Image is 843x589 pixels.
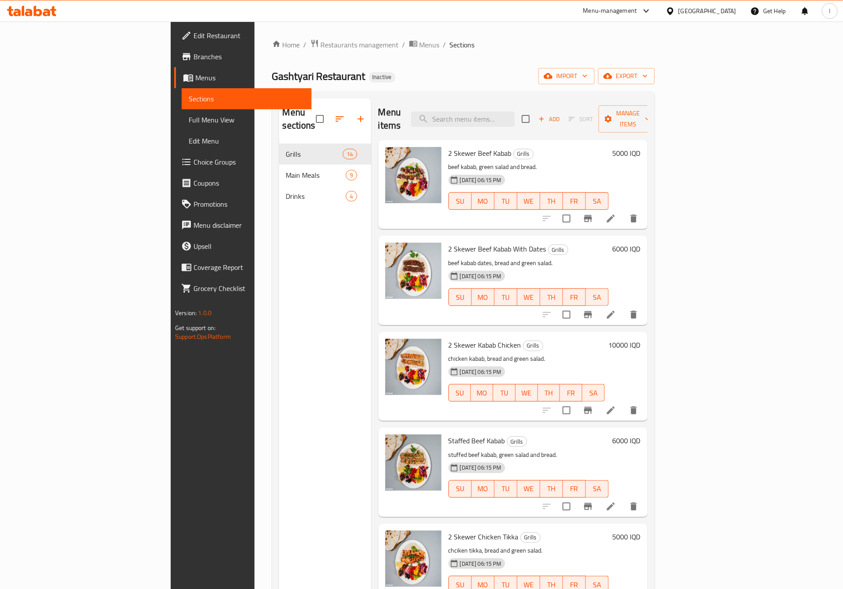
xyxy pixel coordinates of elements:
[194,283,305,294] span: Grocery Checklist
[194,199,305,209] span: Promotions
[599,105,657,133] button: Manage items
[182,109,312,130] a: Full Menu View
[448,530,519,543] span: 2 Skewer Chicken Tikka
[495,192,517,210] button: TU
[456,463,505,472] span: [DATE] 06:15 PM
[513,149,534,159] div: Grills
[475,195,491,208] span: MO
[519,387,534,399] span: WE
[174,151,312,172] a: Choice Groups
[606,405,616,416] a: Edit menu item
[535,112,563,126] button: Add
[174,215,312,236] a: Menu disclaimer
[402,40,405,50] li: /
[448,338,521,352] span: 2 Skewer Kabab Chicken
[493,384,516,402] button: TU
[623,304,644,325] button: delete
[272,66,366,86] span: Gashtyari Restaurant
[507,436,527,447] div: Grills
[537,114,561,124] span: Add
[578,208,599,229] button: Branch-specific-item
[448,384,471,402] button: SU
[456,176,505,184] span: [DATE] 06:15 PM
[516,384,538,402] button: WE
[578,400,599,421] button: Branch-specific-item
[369,72,395,83] div: Inactive
[310,39,399,50] a: Restaurants management
[346,171,356,180] span: 9
[286,149,343,159] span: Grills
[194,241,305,251] span: Upsell
[497,387,512,399] span: TU
[495,480,517,498] button: TU
[279,144,371,165] div: Grills14
[589,195,605,208] span: SA
[452,291,468,304] span: SU
[678,6,736,16] div: [GEOGRAPHIC_DATA]
[286,170,346,180] span: Main Meals
[474,387,490,399] span: MO
[563,288,586,306] button: FR
[385,435,441,491] img: Staffed Beef Kabab
[343,149,357,159] div: items
[549,245,568,255] span: Grills
[346,170,357,180] div: items
[498,195,514,208] span: TU
[495,288,517,306] button: TU
[456,272,505,280] span: [DATE] 06:15 PM
[583,6,637,16] div: Menu-management
[471,384,493,402] button: MO
[448,258,609,269] p: beef kabab dates, bread and green salad.
[175,322,215,334] span: Get support on:
[608,339,641,351] h6: 10000 IQD
[578,496,599,517] button: Branch-specific-item
[174,257,312,278] a: Coverage Report
[521,482,537,495] span: WE
[586,480,609,498] button: SA
[450,40,475,50] span: Sections
[448,449,609,460] p: stuffed beef kabab, green salad and bread.
[563,480,586,498] button: FR
[420,40,440,50] span: Menus
[475,291,491,304] span: MO
[182,130,312,151] a: Edit Menu
[586,387,601,399] span: SA
[606,213,616,224] a: Edit menu item
[448,242,546,255] span: 2 Skewer Beef Kabab With Dates
[456,368,505,376] span: [DATE] 06:15 PM
[560,384,582,402] button: FR
[557,305,576,324] span: Select to update
[350,108,371,129] button: Add section
[174,236,312,257] a: Upsell
[567,291,582,304] span: FR
[194,220,305,230] span: Menu disclaimer
[612,531,641,543] h6: 5000 IQD
[194,30,305,41] span: Edit Restaurant
[385,243,441,299] img: 2 Skewer Beef Kabab With Dates
[612,243,641,255] h6: 6000 IQD
[174,278,312,299] a: Grocery Checklist
[548,244,568,255] div: Grills
[475,482,491,495] span: MO
[452,195,468,208] span: SU
[557,401,576,420] span: Select to update
[329,108,350,129] span: Sort sections
[448,353,605,364] p: chicken kabab, bread and green salad.
[456,560,505,568] span: [DATE] 06:15 PM
[623,496,644,517] button: delete
[606,309,616,320] a: Edit menu item
[279,165,371,186] div: Main Meals9
[472,288,495,306] button: MO
[586,192,609,210] button: SA
[279,140,371,210] nav: Menu sections
[578,304,599,325] button: Branch-specific-item
[544,291,560,304] span: TH
[498,291,514,304] span: TU
[829,6,830,16] span: l
[385,147,441,203] img: 2 Skewer Beef Kabab
[385,531,441,587] img: 2 Skewer Chicken Tikka
[452,387,468,399] span: SU
[540,192,563,210] button: TH
[563,387,579,399] span: FR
